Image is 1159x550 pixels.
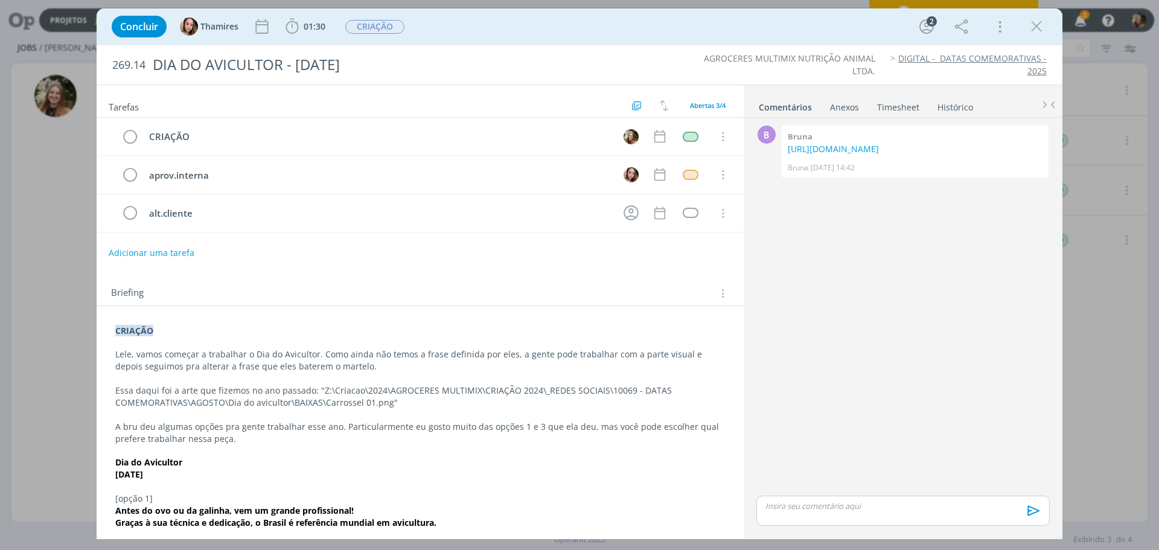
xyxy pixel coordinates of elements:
span: Thamires [200,22,238,31]
strong: Dia do Avicultor [115,456,182,468]
a: Comentários [758,96,813,114]
button: CRIAÇÃO [345,19,405,34]
button: 2 [917,17,936,36]
b: Bruna [788,131,813,142]
span: Concluir [120,22,158,31]
img: L [624,129,639,144]
button: Adicionar uma tarefa [108,242,195,264]
a: DIGITAL - DATAS COMEMORATIVAS - 2025 [898,53,1047,76]
button: T [622,165,640,184]
div: alt.cliente [144,206,612,221]
div: 2 [927,16,937,27]
span: Abertas 3/4 [690,101,726,110]
strong: Graças à sua técnica e dedicação, o Brasil é referência mundial em avicultura. [115,517,436,528]
img: T [624,167,639,182]
a: [URL][DOMAIN_NAME] [788,143,879,155]
span: 01:30 [304,21,325,32]
button: 01:30 [283,17,328,36]
button: L [622,127,640,145]
div: CRIAÇÃO [144,129,612,144]
span: CRIAÇÃO [345,20,404,34]
button: Concluir [112,16,167,37]
strong: [DATE] [115,468,143,480]
p: Bruna [788,162,808,173]
div: DIA DO AVICULTOR - [DATE] [148,50,653,80]
strong: Antes do ovo ou da galinha, vem um grande profissional! [115,505,354,516]
p: Lele, vamos começar a trabalhar o Dia do Avicultor. Como ainda não temos a frase definida por ele... [115,348,725,373]
a: Timesheet [876,96,920,114]
img: arrow-down-up.svg [660,100,668,111]
a: Histórico [937,96,974,114]
strong: CRIAÇÃO [115,325,153,336]
span: 269.14 [112,59,145,72]
button: TThamires [180,18,238,36]
a: AGROCERES MULTIMIX NUTRIÇÃO ANIMAL LTDA. [704,53,875,76]
span: Briefing [111,286,144,301]
div: Anexos [830,101,859,114]
p: Essa daqui foi a arte que fizemos no ano passado: "Z:\Criacao\2024\AGROCERES MULTIMIX\CRIAÇÃO 202... [115,385,725,409]
span: [DATE] 14:42 [811,162,855,173]
div: dialog [97,8,1062,539]
span: Tarefas [109,98,139,113]
div: B [758,126,776,144]
div: aprov.interna [144,168,612,183]
p: A bru deu algumas opções pra gente trabalhar esse ano. Particularmente eu gosto muito das opções ... [115,421,725,445]
img: T [180,18,198,36]
p: [opção 1] [115,493,725,505]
